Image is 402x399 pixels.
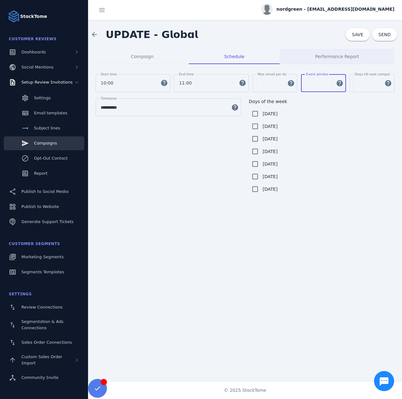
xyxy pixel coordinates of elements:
button: SAVE [346,28,370,41]
mat-label: Start time [101,72,117,76]
span: SEND [378,32,391,37]
span: nordgreen - [EMAIL_ADDRESS][DOMAIN_NAME] [276,6,394,13]
span: Review Connections [21,305,63,309]
mat-label: End time [179,72,194,76]
mat-label: Days of the week [249,99,287,104]
a: Publish to Social Media [4,185,84,199]
mat-label: Max email per day [258,72,288,76]
span: Dashboards [21,50,46,54]
span: Performance Report [315,54,359,59]
a: Email templates [4,106,84,120]
span: Segmentation & Ads Connections [21,319,64,330]
a: Community Invite [4,371,84,385]
span: Publish to Social Media [21,189,69,194]
span: UPDATE - Global [106,29,198,41]
a: Sales Order Connections [4,336,84,349]
span: Publish to Website [21,204,59,209]
a: Segmentation & Ads Connections [4,315,84,334]
a: Review Connections [4,300,84,314]
mat-label: Event window [306,72,329,76]
label: [DATE] [261,173,277,180]
a: Settings [4,91,84,105]
mat-label: Timezone [101,96,117,100]
span: Customer Reviews [9,37,57,41]
span: 11:00 [179,79,192,87]
a: Opt-Out Contact [4,151,84,165]
label: [DATE] [261,135,277,143]
span: Email templates [34,111,67,115]
span: Generate Support Tickets [21,219,74,224]
span: Community Invite [21,375,59,380]
span: 10:00 [101,79,113,87]
a: Generate Support Tickets [4,215,84,229]
label: [DATE] [261,148,277,155]
span: Campaigns [34,141,57,145]
label: [DATE] [261,123,277,130]
label: [DATE] [261,185,277,193]
span: Marketing Segments [21,254,64,259]
span: Settings [9,292,32,296]
a: Report [4,167,84,180]
a: Marketing Segments [4,250,84,264]
input: TimeZone [101,104,227,111]
strong: StackTome [20,13,47,20]
label: [DATE] [261,160,277,168]
span: © 2025 StackTome [224,387,266,394]
span: Subject lines [34,126,60,130]
button: SEND [372,28,397,41]
span: Setup Review Invitations [21,80,73,85]
button: nordgreen - [EMAIL_ADDRESS][DOMAIN_NAME] [261,3,394,15]
span: Schedule [224,54,244,59]
a: Publish to Website [4,200,84,214]
span: Report [34,171,47,176]
span: Segments Templates [21,270,64,274]
span: Customer Segments [9,242,60,246]
span: Settings [34,96,51,100]
img: Logo image [8,10,20,23]
a: Campaigns [4,136,84,150]
span: Opt-Out Contact [34,156,68,161]
label: [DATE] [261,110,277,118]
img: profile.jpg [261,3,273,15]
span: Campaign [131,54,154,59]
span: Social Mentions [21,65,53,69]
a: Segments Templates [4,265,84,279]
span: Sales Order Connections [21,340,72,345]
span: Custom Sales Order Import [21,354,62,365]
span: SAVE [352,32,363,37]
a: Subject lines [4,121,84,135]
